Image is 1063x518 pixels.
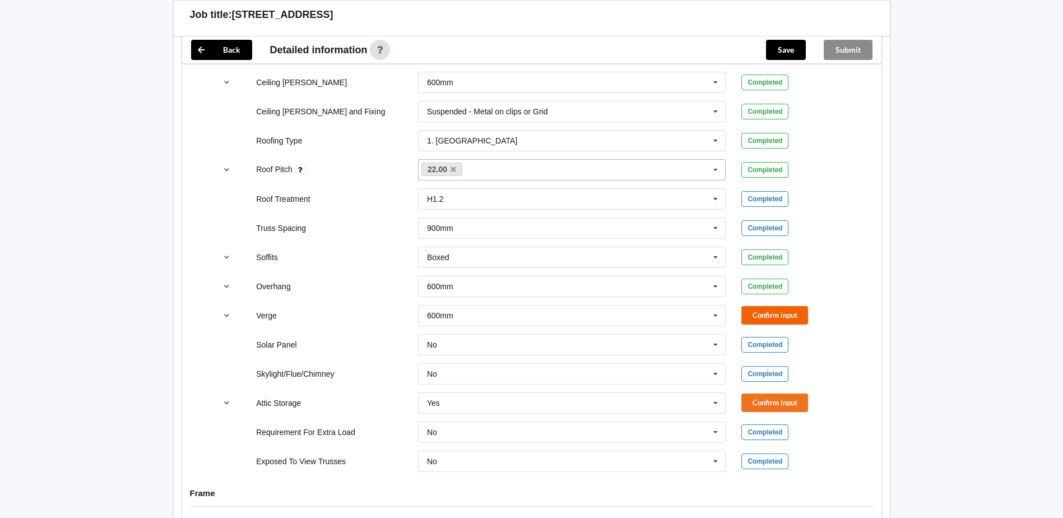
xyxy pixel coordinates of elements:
[216,276,238,297] button: reference-toggle
[741,162,788,178] div: Completed
[190,488,874,498] h4: Frame
[256,282,290,291] label: Overhang
[741,191,788,207] div: Completed
[216,306,238,326] button: reference-toggle
[741,104,788,119] div: Completed
[256,340,296,349] label: Solar Panel
[741,454,788,469] div: Completed
[427,399,440,407] div: Yes
[216,247,238,267] button: reference-toggle
[741,279,788,294] div: Completed
[741,306,808,325] button: Confirm input
[216,393,238,413] button: reference-toggle
[216,72,238,92] button: reference-toggle
[427,224,453,232] div: 900mm
[256,253,278,262] label: Soffits
[427,253,449,261] div: Boxed
[427,78,453,86] div: 600mm
[256,428,355,437] label: Requirement For Extra Load
[741,133,788,149] div: Completed
[421,163,463,176] a: 22.00
[741,220,788,236] div: Completed
[427,312,453,320] div: 600mm
[427,137,517,145] div: 1. [GEOGRAPHIC_DATA]
[427,428,437,436] div: No
[741,366,788,382] div: Completed
[427,283,453,290] div: 600mm
[256,399,301,408] label: Attic Storage
[427,457,437,465] div: No
[427,341,437,349] div: No
[256,457,346,466] label: Exposed To View Trusses
[741,424,788,440] div: Completed
[741,337,788,353] div: Completed
[256,136,302,145] label: Roofing Type
[256,311,277,320] label: Verge
[191,40,252,60] button: Back
[256,78,347,87] label: Ceiling [PERSON_NAME]
[216,160,238,180] button: reference-toggle
[232,8,333,21] h3: [STREET_ADDRESS]
[256,224,306,233] label: Truss Spacing
[427,195,444,203] div: H1.2
[256,165,294,174] label: Roof Pitch
[190,8,232,21] h3: Job title:
[766,40,806,60] button: Save
[741,75,788,90] div: Completed
[256,195,310,203] label: Roof Treatment
[270,45,368,55] span: Detailed information
[256,107,385,116] label: Ceiling [PERSON_NAME] and Fixing
[741,394,808,412] button: Confirm input
[256,369,334,378] label: Skylight/Flue/Chimney
[427,108,548,115] div: Suspended - Metal on clips or Grid
[741,249,788,265] div: Completed
[427,370,437,378] div: No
